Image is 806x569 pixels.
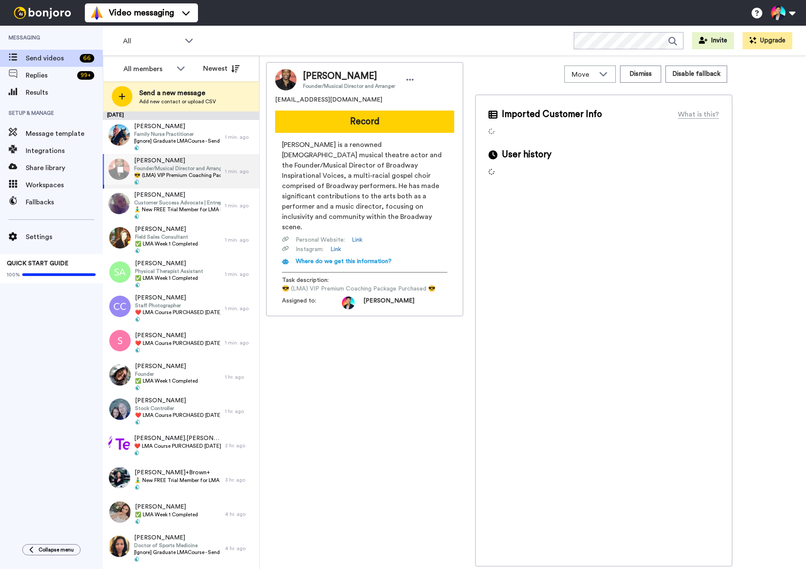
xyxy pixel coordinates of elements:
span: [PERSON_NAME] [303,70,395,83]
div: 1 min. ago [225,339,255,346]
img: c7c55aec-cb60-409a-aefe-cee9e5a91923.jpg [109,227,131,249]
span: Doctor of Sports Medicine [134,542,221,549]
span: [PERSON_NAME] [363,296,414,309]
span: Share library [26,163,103,173]
span: Field Sales Consultant [135,234,198,240]
img: 89ac80ca-7f54-4d9e-84a0-582e253a1a68.jpg [108,124,130,146]
div: 4 hr. ago [225,511,255,518]
span: Replies [26,70,74,81]
div: 66 [80,54,94,63]
div: 4 hr. ago [225,545,255,552]
span: Instagram : [296,245,324,254]
img: vm-color.svg [90,6,104,20]
span: Staff Photographer [135,302,221,309]
img: 60456459-9468-47f5-b507-a2548b7fe71c.png [108,433,130,454]
span: Assigned to: [282,296,342,309]
span: ✅ LMA Week 1 Completed [135,275,203,282]
span: 😎 (LMA) VIP Premium Coaching Package Purchased 😎 [282,284,435,293]
img: cc.png [109,296,131,317]
div: 2 hr. ago [225,442,255,449]
span: ✅ LMA Week 1 Completed [135,240,198,247]
div: All members [123,64,172,74]
span: [PERSON_NAME]+Brown+ [135,468,221,477]
a: Link [330,245,341,254]
span: [PERSON_NAME] [135,259,203,268]
div: What is this? [678,109,719,120]
button: Newest [197,60,246,77]
span: [PERSON_NAME] [135,362,198,371]
img: 3b935a4e-3def-4d91-91f8-edcf44a7e046.jpg [109,398,131,420]
div: 99 + [77,71,94,80]
span: [PERSON_NAME] is a renowned [DEMOGRAPHIC_DATA] musical theatre actor and the Founder/Musical Dire... [282,140,447,232]
span: Send a new message [139,88,216,98]
button: Upgrade [743,32,792,49]
div: 1 min. ago [225,202,255,209]
span: Add new contact or upload CSV [139,98,216,105]
span: ❤️️ LMA Course PURCHASED [DATE] ❤️️ [135,340,221,347]
span: Workspaces [26,180,103,190]
span: [PERSON_NAME] [135,331,221,340]
div: 1 hr. ago [225,408,255,415]
span: Task description : [282,276,342,284]
span: Send videos [26,53,76,63]
span: All [123,36,180,46]
span: Founder/Musical Director and Arranger [134,165,221,172]
img: 26956331-4858-4dc6-8a2b-7ec9a1b0e1e3.jpg [109,501,131,523]
span: Imported Customer Info [502,108,602,121]
a: Link [352,236,363,244]
span: [PERSON_NAME] [135,396,221,405]
img: 9eb1749b-8d7c-429f-9ff6-2f2f45f3a6e0.jpg [108,536,130,557]
span: [Ignore] Graduate LMACourse - Send Fallback Video [DATE] [134,138,221,144]
span: Fallbacks [26,197,103,207]
span: Where do we get this information? [296,258,392,264]
img: bj-logo-header-white.svg [10,7,75,19]
span: [PERSON_NAME] [135,225,198,234]
span: QUICK START GUIDE [7,261,69,267]
span: [PERSON_NAME] [134,156,221,165]
span: ✅ LMA Week 1 Completed [135,377,198,384]
span: Founder/Musical Director and Arranger [303,83,395,90]
span: [PERSON_NAME] [135,503,198,511]
span: Stock Controller [135,405,221,412]
span: 🧘‍♂️ New FREE Trial Member for LMA Program! 🧘‍♂️ [134,206,221,213]
span: 🧘‍♂️ New FREE Trial Member for LMA Program! 🧘‍♂️ [135,477,221,484]
span: Founder [135,371,198,377]
span: ❤️️ LMA Course PURCHASED [DATE] ❤️️ [135,412,221,419]
button: Record [275,111,454,133]
div: 1 min. ago [225,305,255,312]
div: 1 min. ago [225,237,255,243]
div: 3 hr. ago [225,476,255,483]
div: [DATE] [103,111,259,120]
span: ❤️️ LMA Course PURCHASED [DATE] ❤️️ [134,443,221,449]
img: ffa09536-0372-4512-8edd-a2a4b548861d-1722518563.jpg [342,296,355,309]
button: Dismiss [620,66,661,83]
img: 29e3a2bd-1e46-4827-821e-112dffa9d323.jpg [109,467,130,488]
span: [PERSON_NAME].[PERSON_NAME] [PERSON_NAME] [134,434,221,443]
span: [Ignore] Graduate LMACourse - Send Fallback Video [DATE] [134,549,221,556]
button: Disable fallback [665,66,727,83]
span: Physical Therapist Assistant [135,268,203,275]
button: Invite [692,32,734,49]
span: Customer Success Advocate | Entrepreneur | Management [134,199,221,206]
span: Move [572,69,595,80]
span: [EMAIL_ADDRESS][DOMAIN_NAME] [275,96,382,104]
span: Family Nurse Practitioner [134,131,221,138]
span: Integrations [26,146,103,156]
span: Results [26,87,103,98]
div: 1 min. ago [225,134,255,141]
span: [PERSON_NAME] [134,191,221,199]
img: d29f2213-c688-428f-869e-478b3fc52aa0.jpg [108,193,130,214]
span: ✅ LMA Week 1 Completed [135,511,198,518]
img: Image of Michael McElroy [275,69,297,90]
img: 7df5b26b-d475-404f-96fd-dd774efdaa57.jpg [109,364,131,386]
div: 1 hr. ago [225,374,255,380]
span: 100% [7,271,20,278]
span: Video messaging [109,7,174,19]
span: User history [502,148,551,161]
span: Collapse menu [39,546,74,553]
div: 1 min. ago [225,168,255,175]
button: Collapse menu [22,544,81,555]
span: [PERSON_NAME] [134,533,221,542]
span: [PERSON_NAME] [134,122,221,131]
